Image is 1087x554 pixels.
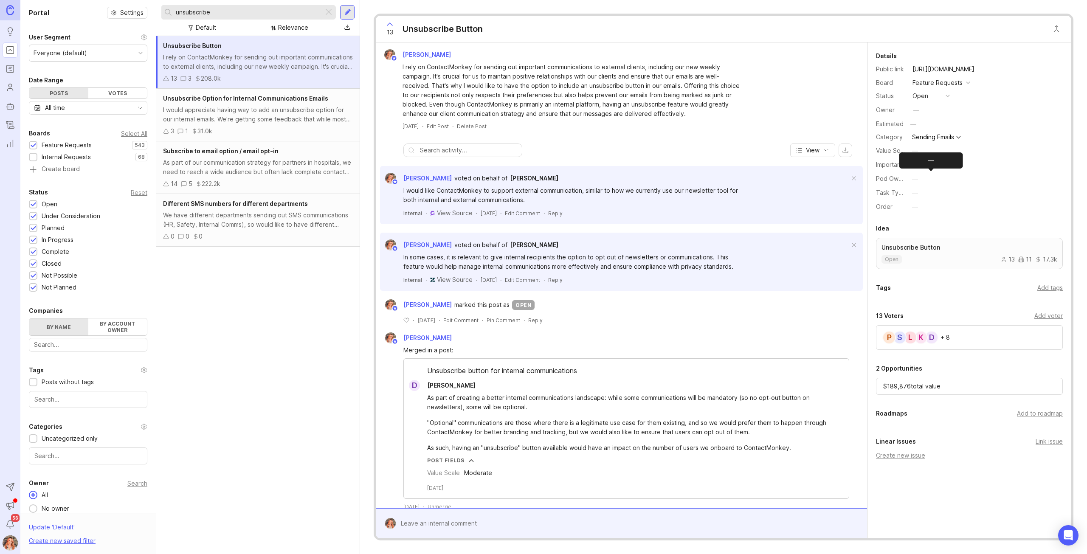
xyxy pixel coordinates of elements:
a: [URL][DOMAIN_NAME] [910,64,977,75]
div: · [476,210,477,217]
div: Tags [29,365,44,375]
div: 13 [1001,256,1015,262]
time: [DATE] [481,277,497,283]
div: In some cases, it is relevant to give internal recipients the option to opt out of newsletters or... [403,253,743,271]
a: Users [3,80,18,95]
button: Notifications [3,517,18,532]
span: Unsubscribe Option for Internal Communications Emails [163,95,328,102]
div: Search [127,481,147,486]
a: Reporting [3,136,18,151]
div: Linear Issues [876,436,916,447]
div: open [912,91,928,101]
span: Subscribe to email option / email opt-in [163,147,279,155]
button: Bronwen W [3,535,18,551]
div: — [913,105,919,115]
div: 2 Opportunities [876,363,922,374]
div: D [925,331,938,344]
div: As part of creating a better internal communications landscape: while some communications will be... [427,393,835,412]
a: Unsubscribe Option for Internal Communications EmailsI would appreciate having way to add an unsu... [156,89,360,141]
div: · [439,317,440,324]
div: Status [876,91,906,101]
div: — [899,152,963,169]
time: [DATE] [417,317,435,323]
label: Task Type [876,189,906,196]
div: 5 [189,179,192,188]
div: Feature Requests [912,78,963,87]
div: All time [45,103,65,112]
span: View Source [437,209,473,217]
div: Details [876,51,897,61]
div: $ 189,876 total value [876,378,1063,395]
button: View [790,143,835,157]
span: [PERSON_NAME] [427,382,476,389]
span: [PERSON_NAME] [403,51,451,58]
a: Autopilot [3,98,18,114]
div: — [912,174,918,183]
div: Tags [876,283,891,293]
div: Pin Comment [487,317,520,324]
input: Search... [34,451,142,461]
label: By name [29,318,88,335]
input: Search... [34,340,142,349]
a: Bronwen W[PERSON_NAME] [380,239,452,250]
span: View Source [437,276,473,283]
a: [PERSON_NAME] [510,240,558,250]
div: I would like ContactMonkey to support external communication, similar to how we currently use our... [403,186,743,205]
a: Different SMS numbers for different departmentsWe have different departments sending out SMS comm... [156,194,360,247]
div: Idea [876,223,889,233]
a: Ideas [3,24,18,39]
div: — [912,202,918,211]
div: Reply [548,276,563,284]
a: Changelog [3,117,18,132]
div: K [914,331,928,344]
div: Internal Requests [42,152,91,162]
div: Estimated [876,121,904,127]
input: Search... [34,395,142,404]
div: · [425,210,427,217]
div: Everyone (default) [34,48,87,58]
div: Open Intercom Messenger [1058,525,1079,546]
span: [PERSON_NAME] [510,241,558,248]
img: zendesk [430,277,435,282]
span: View [806,146,819,155]
div: Link issue [1036,437,1063,446]
div: "Optional" communications are those where there is a legitimate use case for them existing, and s... [427,418,835,437]
div: Select All [121,131,147,136]
span: [PERSON_NAME] [403,300,452,309]
div: 13 [171,74,177,83]
div: — [908,118,919,129]
div: 0 [171,232,175,241]
div: 13 Voters [876,311,904,321]
div: voted on behalf of [454,240,507,250]
div: Planned [42,223,65,233]
div: We have different departments sending out SMS communications (HR, Safety, Internal Comms), so wou... [163,211,353,229]
div: D [409,380,420,391]
div: Feature Requests [42,141,92,150]
img: member badge [392,338,398,345]
div: Closed [42,259,62,268]
div: · [452,123,453,130]
div: + 8 [941,335,950,340]
span: 56 [11,514,20,522]
div: Moderate [464,468,492,478]
div: Post Fields [427,457,465,464]
button: Announcements [3,498,18,513]
div: Reply [528,317,543,324]
div: 17.3k [1035,256,1057,262]
div: Edit Post [427,123,449,130]
img: Bronwen W [383,239,399,250]
div: Create new saved filter [29,536,96,546]
img: member badge [391,55,397,62]
div: Status [29,187,48,197]
div: Category [876,132,906,142]
div: · [422,123,423,130]
div: Internal [403,276,422,284]
div: All [37,490,52,500]
div: Not Planned [42,283,76,292]
div: Update ' Default ' [29,523,75,536]
div: Merged in a post: [403,346,849,355]
p: 543 [135,142,145,149]
div: · [524,317,525,324]
div: Default [196,23,216,32]
p: 68 [138,154,145,160]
